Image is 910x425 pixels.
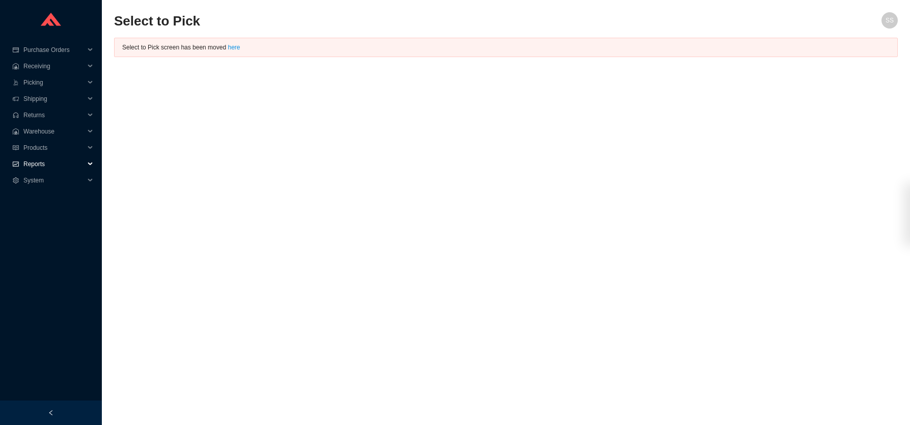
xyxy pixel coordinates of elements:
[48,410,54,416] span: left
[122,42,890,52] div: Select to Pick screen has been moved
[23,91,85,107] span: Shipping
[12,177,19,183] span: setting
[23,58,85,74] span: Receiving
[23,107,85,123] span: Returns
[12,161,19,167] span: fund
[12,145,19,151] span: read
[886,12,894,29] span: SS
[23,123,85,140] span: Warehouse
[228,44,240,51] a: here
[23,172,85,189] span: System
[23,42,85,58] span: Purchase Orders
[23,156,85,172] span: Reports
[12,47,19,53] span: credit-card
[23,140,85,156] span: Products
[23,74,85,91] span: Picking
[12,112,19,118] span: customer-service
[114,12,702,30] h2: Select to Pick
